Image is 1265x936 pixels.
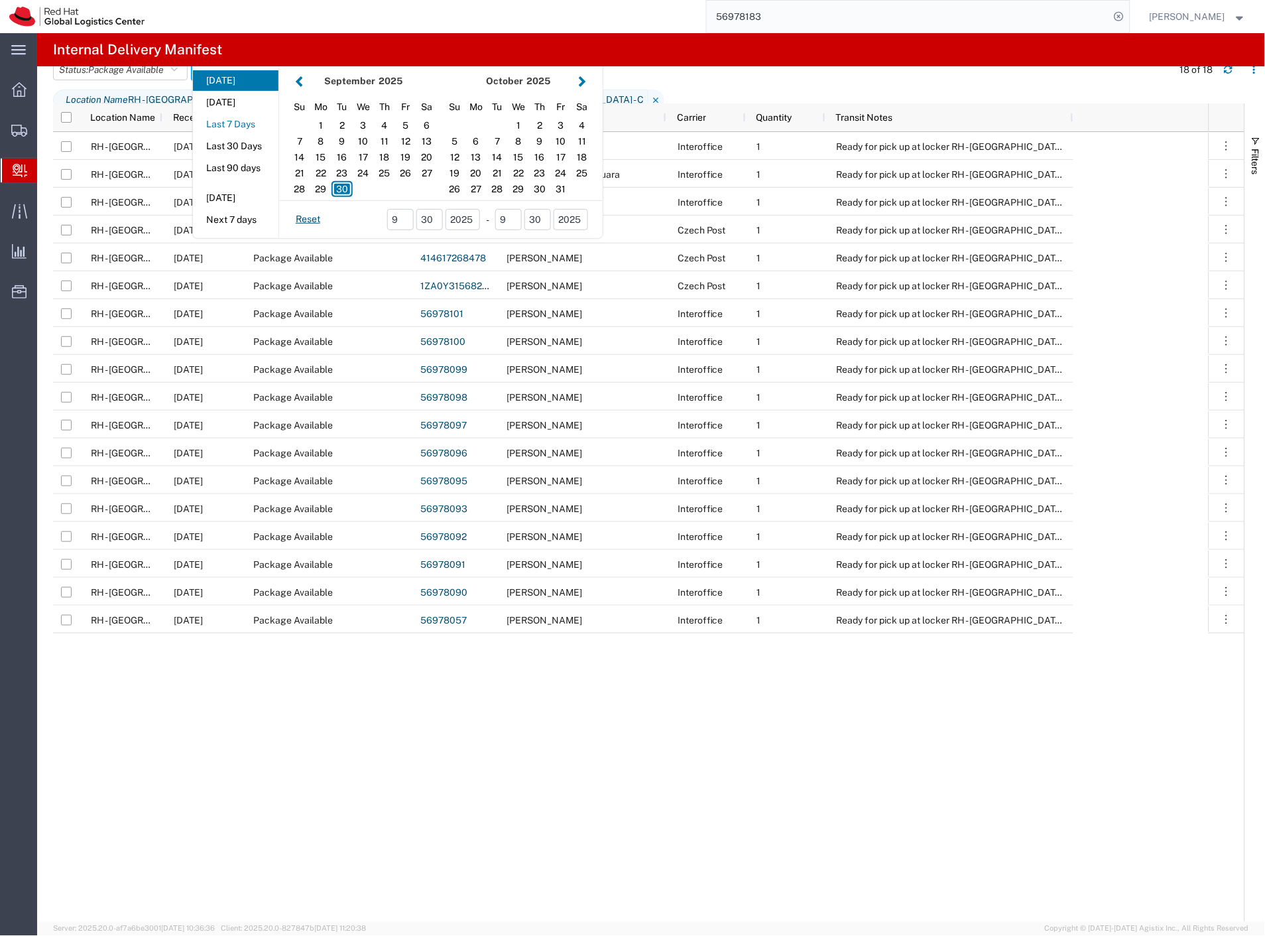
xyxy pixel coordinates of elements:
button: [DATE] [193,70,278,91]
span: [DATE] 10:36:36 [161,925,215,933]
h4: Internal Delivery Manifest [53,33,222,66]
div: 9 [331,133,353,149]
div: 16 [529,149,550,165]
div: 17 [550,149,572,165]
div: 3 [550,117,572,133]
span: 09/30/2025 [174,197,203,208]
button: Last 7 Days [193,114,278,135]
div: 16 [331,149,353,165]
div: 20 [416,149,438,165]
span: Ready for pick up at locker RH - Brno TPB-C-07 [837,587,1109,598]
div: 29 [508,181,529,197]
div: 5 [395,117,416,133]
span: Vladyslav Lototskyi [507,476,582,486]
div: 15 [508,149,529,165]
div: 10 [353,133,374,149]
span: Ihor Mykhno [507,364,582,375]
span: Package Available [253,336,333,347]
div: 1 [508,117,529,133]
span: 09/30/2025 [174,281,203,291]
span: 09/30/2025 [174,476,203,486]
span: Adéla Ondrouchová [507,420,582,431]
span: Filters [1250,149,1261,174]
span: Ready for pick up at locker RH - Brno TPB-C-18 [837,476,1107,486]
div: 30 [529,181,550,197]
span: Interoffice [678,587,723,598]
span: RH - Brno - Tech Park Brno - C [91,448,312,458]
div: 10 [550,133,572,149]
span: Package Available [253,587,333,598]
span: 2025 [527,76,551,86]
span: 1 [757,169,761,180]
span: 09/30/2025 [174,559,203,570]
span: 1 [757,364,761,375]
a: 56978090 [420,587,467,598]
span: 1 [757,503,761,514]
span: Package Available [253,392,333,403]
span: 1 [757,392,761,403]
span: Interoffice [678,531,723,542]
button: Last 30 Days [193,136,278,157]
div: 28 [487,181,508,197]
span: 09/30/2025 [174,420,203,431]
div: 6 [465,133,487,149]
div: 5 [444,133,465,149]
span: Ready for pick up at locker RH - Brno TPB-C-17 [837,531,1106,542]
div: 4 [572,117,593,133]
div: 2 [529,117,550,133]
span: RH - Brno - Tech Park Brno - C [91,420,312,431]
span: Interoffice [678,420,723,431]
span: Package Available [253,448,333,458]
div: Monday [465,97,487,117]
span: Ready for pick up at locker RH - Brno TPB-C-26 [837,559,1109,570]
span: Interoffice [678,141,723,152]
span: Michal Rábek [507,308,582,319]
div: 18 [572,149,593,165]
div: 12 [395,133,416,149]
div: 11 [374,133,395,149]
div: Friday [395,97,416,117]
div: Saturday [416,97,438,117]
span: Ready for pick up at locker RH - Brno TPB-C-33 [837,197,1109,208]
span: Ready for pick up at locker RH - Brno TPB-C-20 [837,420,1109,431]
span: Quantity [756,112,792,123]
span: Package Available [253,308,333,319]
span: RH - Brno - Tech Park Brno - C [91,364,312,375]
div: 23 [529,165,550,181]
span: Ready for pick up at locker RH - Brno TPB-C-41 [837,225,1107,235]
span: Copyright © [DATE]-[DATE] Agistix Inc., All Rights Reserved [1045,923,1249,935]
span: Ondrej Lichtner [507,253,582,263]
span: 09/30/2025 [174,141,203,152]
div: 19 [395,149,416,165]
span: RH - Brno - Tech Park Brno - C [91,308,312,319]
span: RH - Brno - Tech Park Brno - C [91,531,312,542]
span: 09/30/2025 [174,225,203,235]
a: 56978096 [420,448,467,458]
div: 24 [353,165,374,181]
div: 18 of 18 [1180,63,1213,77]
div: Wednesday [353,97,374,117]
div: Saturday [572,97,593,117]
span: Server: 2025.20.0-af7a6be3001 [53,925,215,933]
span: Package Available [253,503,333,514]
span: Package Available [253,531,333,542]
a: 56978095 [420,476,467,486]
div: 7 [289,133,310,149]
span: 09/30/2025 [174,531,203,542]
input: yyyy [446,209,480,230]
div: 28 [289,181,310,197]
input: yyyy [554,209,588,230]
div: 26 [395,165,416,181]
span: RH - Brno - Tech Park Brno - C [91,476,312,486]
button: Next 7 days [193,210,278,230]
span: 1 [757,281,761,291]
div: 19 [444,165,465,181]
div: Tuesday [331,97,353,117]
a: 56978100 [420,336,465,347]
span: Location Name RH - Brno - Tech Park Brno - B, RH - Brno - Tech Park Brno - C [53,90,648,111]
span: Ready for pick up at locker RH - Brno TPB-C-71 [837,336,1105,347]
span: Interoffice [678,197,723,208]
div: Thursday [529,97,550,117]
a: 56978099 [420,364,467,375]
div: 3 [353,117,374,133]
